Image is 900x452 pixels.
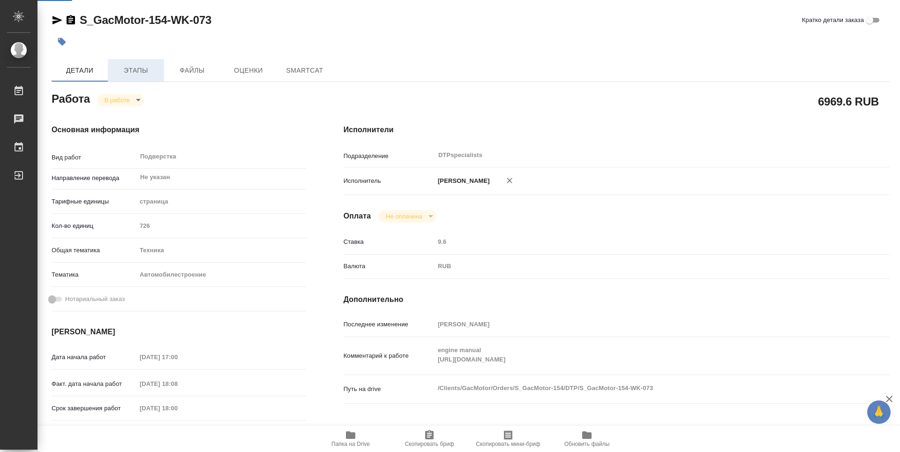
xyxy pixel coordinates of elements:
[344,124,890,136] h4: Исполнители
[435,317,844,331] input: Пустое поле
[136,267,306,283] div: Автомобилестроение
[344,294,890,305] h4: Дополнительно
[52,153,136,162] p: Вид работ
[52,124,306,136] h4: Основная информация
[435,176,490,186] p: [PERSON_NAME]
[52,353,136,362] p: Дата начала работ
[52,197,136,206] p: Тарифные единицы
[390,426,469,452] button: Скопировать бриф
[52,15,63,26] button: Скопировать ссылку для ЯМессенджера
[344,151,435,161] p: Подразделение
[170,65,215,76] span: Файлы
[226,65,271,76] span: Оценки
[802,15,864,25] span: Кратко детали заказа
[311,426,390,452] button: Папка на Drive
[65,294,125,304] span: Нотариальный заказ
[113,65,158,76] span: Этапы
[136,377,218,391] input: Пустое поле
[867,400,891,424] button: 🙏
[344,384,435,394] p: Путь на drive
[65,15,76,26] button: Скопировать ссылку
[344,211,371,222] h4: Оплата
[52,270,136,279] p: Тематика
[80,14,211,26] a: S_GacMotor-154-WK-073
[136,401,218,415] input: Пустое поле
[136,350,218,364] input: Пустое поле
[499,170,520,191] button: Удалить исполнителя
[344,351,435,361] p: Комментарий к работе
[331,441,370,447] span: Папка на Drive
[136,242,306,258] div: Техника
[136,219,306,233] input: Пустое поле
[102,96,133,104] button: В работе
[435,235,844,249] input: Пустое поле
[52,404,136,413] p: Срок завершения работ
[344,176,435,186] p: Исполнитель
[344,237,435,247] p: Ставка
[435,380,844,396] textarea: /Clients/GacMotor/Orders/S_GacMotor-154/DTP/S_GacMotor-154-WK-073
[52,173,136,183] p: Направление перевода
[136,194,306,210] div: страница
[383,212,425,220] button: Не оплачена
[435,258,844,274] div: RUB
[97,94,144,106] div: В работе
[344,262,435,271] p: Валюта
[435,342,844,368] textarea: engine manual [URL][DOMAIN_NAME]
[476,441,540,447] span: Скопировать мини-бриф
[378,210,436,223] div: В работе
[469,426,547,452] button: Скопировать мини-бриф
[57,65,102,76] span: Детали
[871,402,887,422] span: 🙏
[282,65,327,76] span: SmartCat
[52,221,136,231] p: Кол-во единиц
[52,379,136,389] p: Факт. дата начала работ
[52,326,306,338] h4: [PERSON_NAME]
[547,426,626,452] button: Обновить файлы
[344,320,435,329] p: Последнее изменение
[818,93,879,109] h2: 6969.6 RUB
[405,441,454,447] span: Скопировать бриф
[52,246,136,255] p: Общая тематика
[564,441,610,447] span: Обновить файлы
[52,31,72,52] button: Добавить тэг
[52,90,90,106] h2: Работа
